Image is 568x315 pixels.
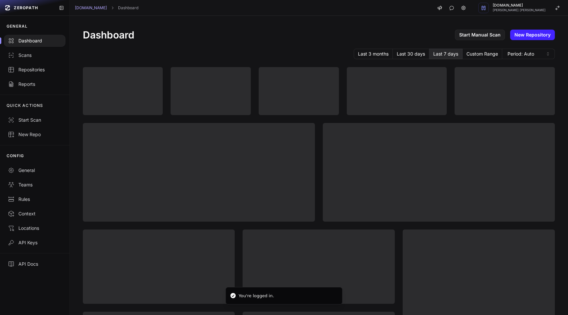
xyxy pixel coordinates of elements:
div: Context [8,210,61,217]
svg: caret sort, [545,51,551,57]
div: Rules [8,196,61,203]
button: Last 7 days [429,49,462,59]
h1: Dashboard [83,29,134,41]
div: API Docs [8,261,61,267]
nav: breadcrumb [75,5,138,11]
span: [PERSON_NAME] [PERSON_NAME] [493,9,546,12]
div: Teams [8,182,61,188]
div: Repositories [8,66,61,73]
p: CONFIG [7,153,24,158]
button: Last 3 months [354,49,393,59]
div: Start Scan [8,117,61,123]
a: ZEROPATH [3,3,54,13]
span: ZEROPATH [14,5,38,11]
a: New Repository [510,30,555,40]
p: GENERAL [7,24,28,29]
button: Custom Range [462,49,502,59]
div: New Repo [8,131,61,138]
div: API Keys [8,239,61,246]
div: Scans [8,52,61,59]
div: General [8,167,61,174]
p: QUICK ACTIONS [7,103,43,108]
button: Last 30 days [393,49,429,59]
a: [DOMAIN_NAME] [75,5,107,11]
svg: chevron right, [110,6,115,10]
div: Dashboard [8,37,61,44]
span: Period: Auto [508,51,534,57]
div: You're logged in. [239,293,274,299]
a: Start Manual Scan [455,30,505,40]
a: Dashboard [118,5,138,11]
div: Reports [8,81,61,87]
div: Locations [8,225,61,231]
span: [DOMAIN_NAME] [493,4,546,7]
